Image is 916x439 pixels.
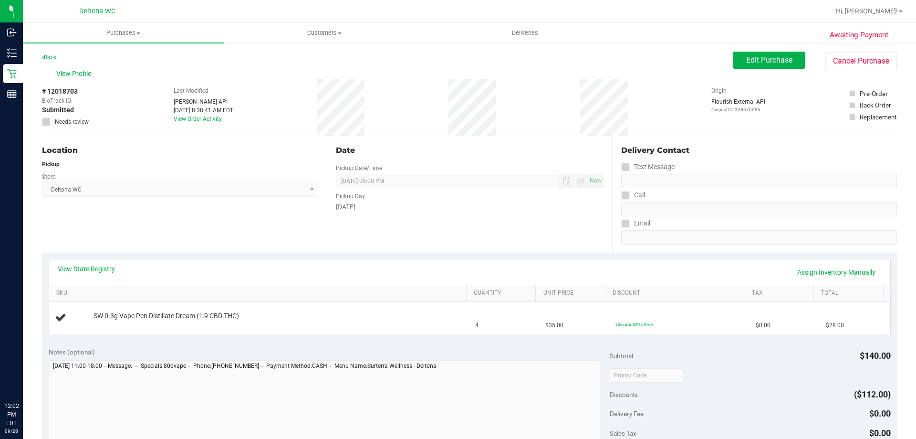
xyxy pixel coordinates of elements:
span: Awaiting Payment [830,30,888,41]
span: Submitted [42,105,74,115]
span: View Profile [56,69,94,79]
inline-svg: Reports [7,89,17,99]
span: $28.00 [826,321,844,330]
label: Pickup Day [336,192,365,201]
span: $140.00 [860,351,891,361]
span: $0.00 [869,428,891,438]
div: Pre-Order [860,89,888,98]
label: Call [621,188,645,202]
input: Format: (999) 999-9999 [621,202,897,216]
a: Tax [752,289,810,297]
span: Subtotal [610,352,633,360]
span: Notes (optional) [49,348,95,356]
inline-svg: Inventory [7,48,17,58]
label: Email [621,216,650,230]
a: Purchases [23,23,224,43]
span: Customers [224,29,424,37]
span: Purchases [23,29,224,37]
span: - [75,96,76,105]
p: 09/28 [4,428,19,435]
button: Cancel Purchase [825,52,897,70]
div: [DATE] [336,202,603,212]
div: [DATE] 8:38:41 AM EDT [174,106,233,115]
a: Customers [224,23,425,43]
a: SKU [56,289,462,297]
span: $0.00 [869,408,891,418]
label: Last Modified [174,86,208,95]
a: View Order Activity [174,116,222,122]
span: ($112.00) [854,389,891,399]
span: Deltona WC [79,7,115,15]
a: Discount [613,289,740,297]
button: Edit Purchase [733,52,805,69]
span: Delivery Fee [610,410,644,418]
label: Store [42,172,55,181]
span: Edit Purchase [746,55,792,64]
label: Origin [711,86,727,95]
inline-svg: Retail [7,69,17,78]
span: Needs review [55,118,89,126]
a: View State Registry [58,264,115,274]
div: Date [336,145,603,156]
iframe: Resource center [10,363,38,391]
span: Deliveries [499,29,551,37]
strong: Pickup [42,161,60,168]
span: Hi, [PERSON_NAME]! [836,7,898,15]
a: Quantity [474,289,532,297]
a: Deliveries [425,23,625,43]
a: Total [821,289,879,297]
span: SW 0.3g Vape Pen Distillate Dream (1:9 CBD:THC) [94,311,239,321]
span: 80dvape: 80% off line [615,322,653,327]
span: Sales Tax [610,429,636,437]
span: $35.00 [545,321,563,330]
label: Pickup Date/Time [336,164,382,172]
p: 12:02 PM EDT [4,402,19,428]
span: 4 [475,321,479,330]
label: Text Message [621,160,675,174]
a: Unit Price [543,289,602,297]
div: [PERSON_NAME] API [174,97,233,106]
span: BioTrack ID: [42,96,73,105]
div: Flourish External API [711,97,765,113]
span: # 12018703 [42,86,78,96]
inline-svg: Inbound [7,28,17,37]
div: Delivery Contact [621,145,897,156]
div: Back Order [860,100,891,110]
a: Back [42,54,56,61]
p: Original ID: 328670086 [711,106,765,113]
span: $0.00 [756,321,770,330]
div: Replacement [860,112,896,122]
input: Format: (999) 999-9999 [621,174,897,188]
span: Discounts [610,386,638,403]
div: Location [42,145,318,156]
a: Assign Inventory Manually [791,264,882,280]
input: Promo Code [610,368,684,383]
